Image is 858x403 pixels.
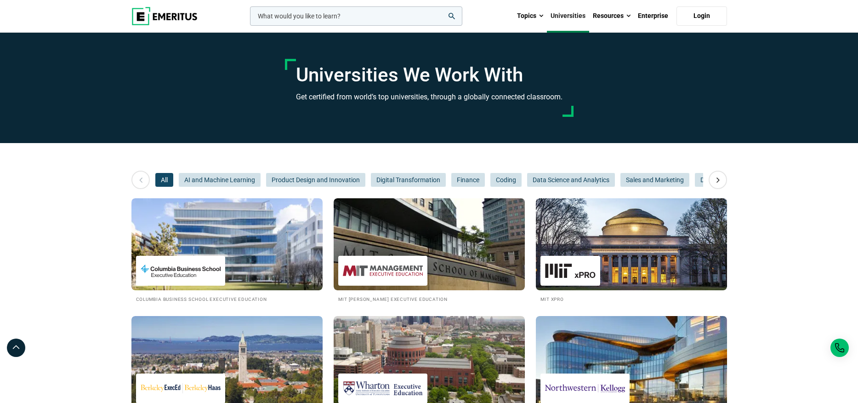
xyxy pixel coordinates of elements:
[527,173,615,187] button: Data Science and Analytics
[155,173,173,187] button: All
[179,173,261,187] button: AI and Machine Learning
[334,198,525,290] img: Universities We Work With
[250,6,462,26] input: woocommerce-product-search-field-0
[296,63,563,86] h1: Universities We Work With
[343,260,423,281] img: MIT Sloan Executive Education
[490,173,522,187] button: Coding
[536,198,727,303] a: Universities We Work With MIT xPRO MIT xPRO
[695,173,754,187] button: Digital Marketing
[536,198,727,290] img: Universities We Work With
[545,378,625,399] img: Kellogg Executive Education
[266,173,365,187] button: Product Design and Innovation
[451,173,485,187] button: Finance
[540,295,722,303] h2: MIT xPRO
[371,173,446,187] button: Digital Transformation
[334,198,525,303] a: Universities We Work With MIT Sloan Executive Education MIT [PERSON_NAME] Executive Education
[131,198,323,290] img: Universities We Work With
[676,6,727,26] a: Login
[131,198,323,303] a: Universities We Work With Columbia Business School Executive Education Columbia Business School E...
[343,378,423,399] img: Wharton Executive Education
[338,295,520,303] h2: MIT [PERSON_NAME] Executive Education
[136,295,318,303] h2: Columbia Business School Executive Education
[296,91,563,103] h3: Get certified from world’s top universities, through a globally connected classroom.
[620,173,689,187] button: Sales and Marketing
[141,260,221,281] img: Columbia Business School Executive Education
[545,260,596,281] img: MIT xPRO
[141,378,221,399] img: Berkeley Executive Education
